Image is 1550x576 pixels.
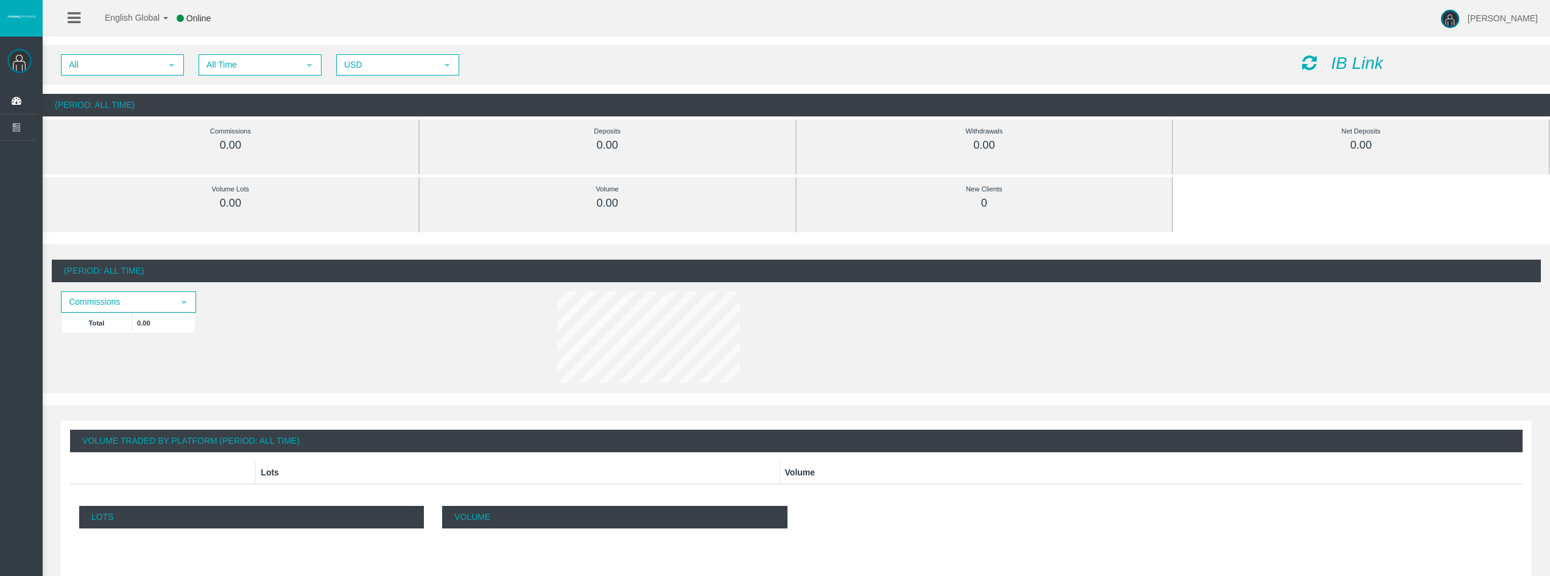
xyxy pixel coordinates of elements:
div: 0.00 [447,138,768,152]
div: 0.00 [70,196,391,210]
span: select [179,297,189,307]
i: Reload Dashboard [1302,54,1317,71]
div: Withdrawals [824,124,1145,138]
span: Online [186,13,211,23]
div: 0.00 [1200,138,1521,152]
span: [PERSON_NAME] [1468,13,1538,23]
img: logo.svg [6,14,37,19]
span: USD [337,55,436,74]
div: New Clients [824,182,1145,196]
span: select [442,60,452,70]
div: 0.00 [447,196,768,210]
div: 0.00 [70,138,391,152]
span: English Global [89,13,160,23]
div: Net Deposits [1200,124,1521,138]
div: Volume [447,182,768,196]
td: Total [62,313,132,333]
td: 0.00 [132,313,196,333]
span: All Time [200,55,298,74]
div: Deposits [447,124,768,138]
p: Volume [442,506,787,528]
div: Volume Traded By Platform (Period: All Time) [70,430,1523,452]
div: Commissions [70,124,391,138]
img: user-image [1441,10,1459,28]
div: 0 [824,196,1145,210]
p: Lots [79,506,424,528]
span: Commissions [62,293,173,311]
span: select [167,60,177,70]
div: (Period: All Time) [43,94,1550,116]
span: All [62,55,161,74]
div: Volume Lots [70,182,391,196]
div: 0.00 [824,138,1145,152]
th: Volume [780,461,1523,484]
i: IB Link [1331,54,1383,73]
div: (Period: All Time) [52,260,1541,282]
span: select [305,60,314,70]
th: Lots [256,461,780,484]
